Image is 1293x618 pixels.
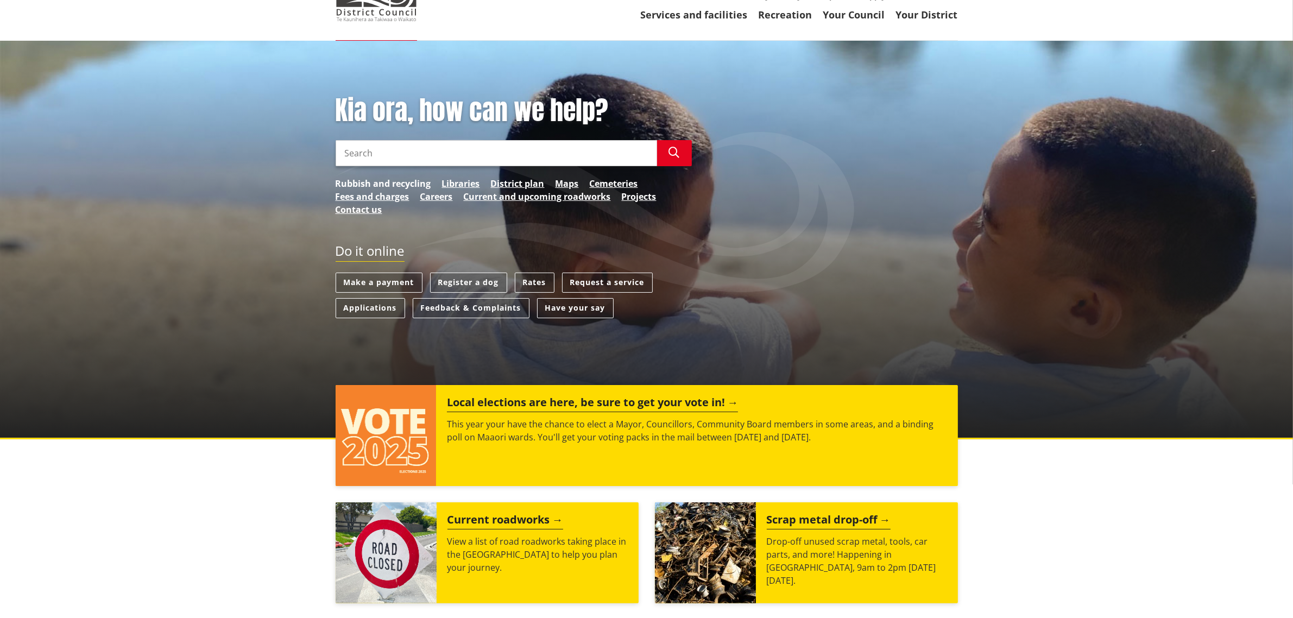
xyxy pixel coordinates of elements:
[336,273,422,293] a: Make a payment
[430,273,507,293] a: Register a dog
[336,243,405,262] h2: Do it online
[622,190,657,203] a: Projects
[447,396,738,412] h2: Local elections are here, be sure to get your vote in!
[336,502,437,603] img: Road closed sign
[823,8,885,21] a: Your Council
[413,298,529,318] a: Feedback & Complaints
[336,140,657,166] input: Search input
[655,502,958,603] a: A massive pile of rusted scrap metal, including wheels and various industrial parts, under a clea...
[420,190,453,203] a: Careers
[1243,572,1282,611] iframe: Messenger Launcher
[562,273,653,293] a: Request a service
[537,298,614,318] a: Have your say
[759,8,812,21] a: Recreation
[590,177,638,190] a: Cemeteries
[336,95,692,127] h1: Kia ora, how can we help?
[556,177,579,190] a: Maps
[767,513,891,529] h2: Scrap metal drop-off
[464,190,611,203] a: Current and upcoming roadworks
[896,8,958,21] a: Your District
[655,502,756,603] img: Scrap metal collection
[447,418,947,444] p: This year your have the chance to elect a Mayor, Councillors, Community Board members in some are...
[442,177,480,190] a: Libraries
[336,385,437,486] img: Vote 2025
[515,273,554,293] a: Rates
[336,177,431,190] a: Rubbish and recycling
[336,502,639,603] a: Current roadworks View a list of road roadworks taking place in the [GEOGRAPHIC_DATA] to help you...
[491,177,545,190] a: District plan
[336,203,382,216] a: Contact us
[336,385,958,486] a: Local elections are here, be sure to get your vote in! This year your have the chance to elect a ...
[447,535,628,574] p: View a list of road roadworks taking place in the [GEOGRAPHIC_DATA] to help you plan your journey.
[336,298,405,318] a: Applications
[336,190,409,203] a: Fees and charges
[767,535,947,587] p: Drop-off unused scrap metal, tools, car parts, and more! Happening in [GEOGRAPHIC_DATA], 9am to 2...
[447,513,563,529] h2: Current roadworks
[641,8,748,21] a: Services and facilities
